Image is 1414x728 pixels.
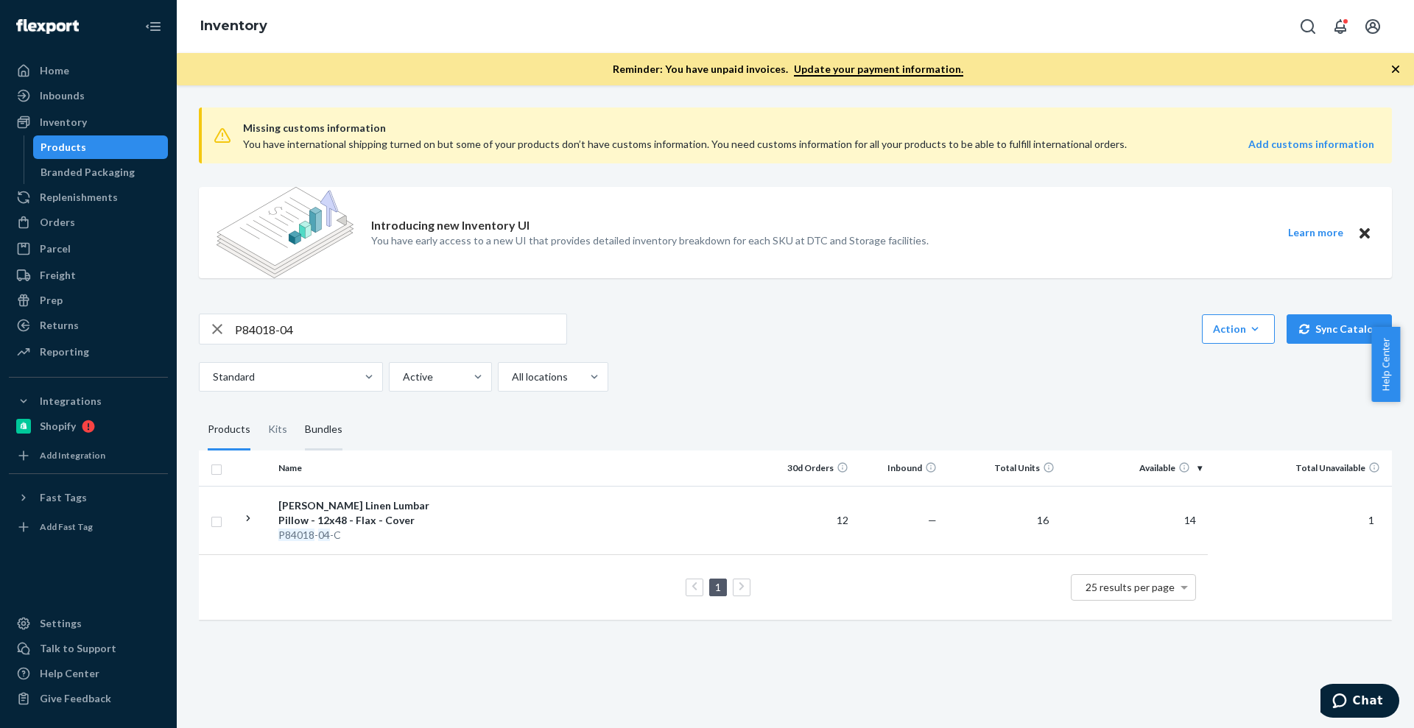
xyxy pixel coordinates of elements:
a: Add Integration [9,444,168,467]
div: Freight [40,268,76,283]
button: Integrations [9,389,168,413]
button: Close [1355,224,1374,242]
a: Orders [9,211,168,234]
p: Introducing new Inventory UI [371,217,530,234]
button: Close Navigation [138,12,168,41]
ol: breadcrumbs [189,5,279,48]
div: [PERSON_NAME] Linen Lumbar Pillow - 12x48 - Flax - Cover [278,498,432,528]
th: 30d Orders [766,450,854,486]
div: Integrations [40,394,102,409]
div: Reporting [40,344,89,359]
button: Open Search Box [1293,12,1323,41]
a: Parcel [9,237,168,261]
div: Bundles [305,409,342,450]
button: Help Center [1371,327,1400,402]
a: Inventory [9,110,168,134]
input: Active [401,370,403,384]
a: Inbounds [9,84,168,107]
em: 04 [318,529,330,541]
div: Inventory [40,115,87,130]
input: Search inventory by name or sku [235,314,566,344]
div: Products [41,140,86,155]
span: 1 [1362,514,1380,526]
span: 25 results per page [1086,581,1175,593]
a: Freight [9,264,168,287]
p: You have early access to a new UI that provides detailed inventory breakdown for each SKU at DTC ... [371,233,929,248]
img: Flexport logo [16,19,79,34]
div: Help Center [40,666,99,681]
button: Fast Tags [9,486,168,509]
div: - -C [278,528,432,543]
button: Learn more [1278,224,1352,242]
th: Inbound [854,450,943,486]
div: Give Feedback [40,691,111,706]
div: Add Fast Tag [40,520,93,533]
em: P84018 [278,529,314,541]
a: Settings [9,612,168,635]
p: Reminder: You have unpaid invoices. [613,62,963,77]
th: Name [272,450,438,486]
a: Branded Packaging [33,160,169,184]
span: 14 [1178,514,1202,526]
input: Standard [211,370,213,384]
a: Add customs information [1248,137,1374,152]
a: Prep [9,289,168,312]
div: Prep [40,293,63,308]
a: Reporting [9,340,168,364]
div: Kits [268,409,287,450]
div: Home [40,63,69,78]
div: Parcel [40,241,71,256]
div: Fast Tags [40,490,87,505]
td: 12 [766,486,854,554]
button: Give Feedback [9,687,168,710]
a: Update your payment information. [794,63,963,77]
a: Page 1 is your current page [712,581,724,593]
a: Help Center [9,662,168,685]
div: Settings [40,616,82,631]
iframe: Opens a widget where you can chat to one of our agents [1320,684,1399,721]
a: Replenishments [9,185,168,209]
a: Returns [9,314,168,337]
span: 16 [1031,514,1055,526]
div: Add Integration [40,449,105,462]
strong: Add customs information [1248,138,1374,150]
div: Action [1213,322,1264,336]
input: All locations [510,370,512,384]
a: Products [33,135,169,159]
th: Total Unavailable [1208,450,1392,486]
div: Branded Packaging [41,165,135,180]
img: new-reports-banner-icon.82668bd98b6a51aee86340f2a7b77ae3.png [217,187,353,278]
button: Open notifications [1326,12,1355,41]
button: Action [1202,314,1275,344]
button: Open account menu [1358,12,1387,41]
div: Replenishments [40,190,118,205]
button: Sync Catalog [1287,314,1392,344]
div: Products [208,409,250,450]
div: Talk to Support [40,641,116,656]
a: Shopify [9,414,168,438]
div: Shopify [40,419,76,434]
a: Inventory [200,18,267,34]
button: Talk to Support [9,637,168,660]
th: Available [1060,450,1208,486]
div: Inbounds [40,88,85,103]
div: Orders [40,215,75,230]
a: Home [9,59,168,82]
div: Returns [40,318,79,333]
div: You have international shipping turned on but some of your products don’t have customs informatio... [243,137,1148,152]
th: Total Units [943,450,1060,486]
span: Missing customs information [243,119,1374,137]
span: — [928,514,937,526]
a: Add Fast Tag [9,515,168,539]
